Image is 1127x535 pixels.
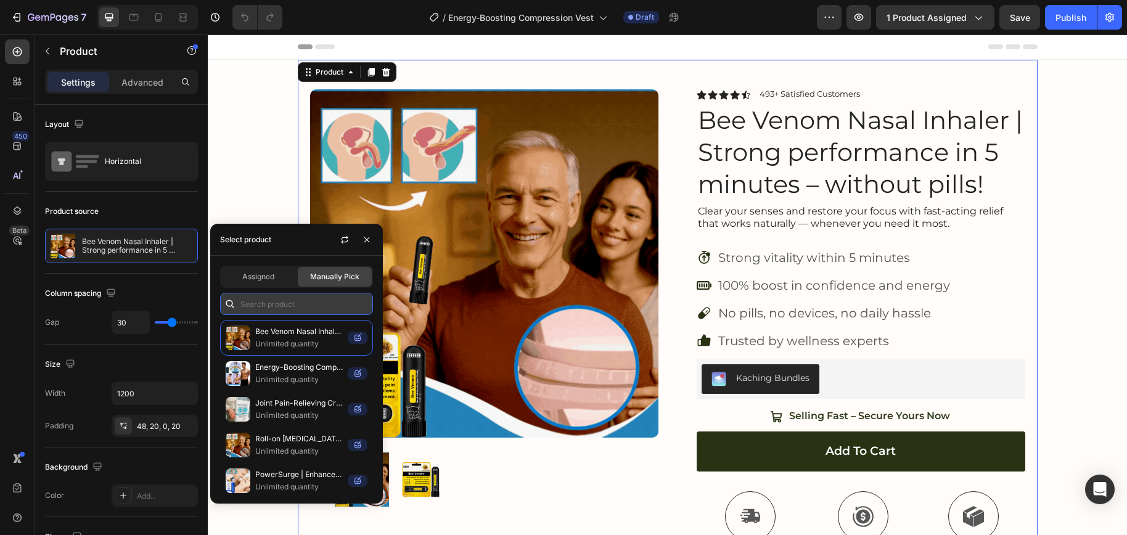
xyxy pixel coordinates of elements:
div: Column spacing [45,285,118,302]
span: / [443,11,446,24]
p: Bee Venom Nasal Inhaler | Strong performance in 5 minutes – without pills! [82,237,192,255]
div: Select product [220,234,271,245]
img: collections [226,361,250,386]
input: Search in Settings & Advanced [220,293,373,315]
div: Product source [45,206,99,217]
div: Gap [45,317,59,328]
p: 7 [81,10,86,25]
span: Draft [636,12,654,23]
div: Publish [1055,11,1086,24]
div: Beta [9,226,30,235]
div: 450 [12,131,30,141]
p: Clear your senses and restore your focus with fast-acting relief that works naturally — whenever ... [490,171,816,197]
div: Width [45,388,65,399]
p: PowerSurge | Enhanced [DEMOGRAPHIC_DATA] Vitality in Just 3 Minutes! [255,468,343,481]
button: Kaching Bundles [494,330,612,359]
div: Open Intercom Messenger [1085,475,1115,504]
p: Unlimited quantity [255,481,343,493]
span: 1 product assigned [887,11,967,24]
div: Undo/Redo [232,5,282,30]
div: Add... [137,491,195,502]
span: Assigned [242,271,274,282]
p: Strong vitality within 5 minutes [510,214,742,232]
span: Manually Pick [310,271,359,282]
img: product feature img [51,234,75,258]
iframe: Design area [208,35,1127,535]
button: Save [999,5,1040,30]
div: Add to cart [618,409,688,425]
p: No pills, no devices, no daily hassle [510,269,742,288]
p: Energy-Boosting Compression Vest | Enhance Strength, Improve Posture & Instantly Slim Look [255,361,343,374]
div: Size [45,356,78,373]
img: collections [226,397,250,422]
p: Settings [61,76,96,89]
p: Unlimited quantity [255,338,343,350]
p: Unlimited quantity [255,445,343,457]
div: Horizontal [105,147,180,176]
img: collections [226,468,250,493]
img: collections [226,325,250,350]
p: Product [60,44,165,59]
div: Kaching Bundles [528,337,602,350]
span: Save [1010,12,1030,23]
button: Add to cart [489,397,818,437]
p: Selling Fast – Secure Yours Now [581,375,742,388]
img: KachingBundles.png [504,337,518,352]
p: Bee Venom Nasal Inhaler | Strong performance in 5 minutes – without pills! [255,325,343,338]
div: Color [45,490,64,501]
h1: Bee Venom Nasal Inhaler | Strong performance in 5 minutes – without pills! [489,68,818,167]
p: Joint Pain-Relieving Cream | Relieves knee pain & joint pain by up to 87% within 48 hours [255,397,343,409]
p: 493+ Satisfied Customers [552,55,652,65]
span: Energy-Boosting Compression Vest [448,11,594,24]
p: Advanced [121,76,163,89]
p: Trusted by wellness experts [510,297,742,316]
input: Auto [112,311,149,333]
div: Layout [45,116,86,133]
input: Auto [112,382,197,404]
text: 5m [499,219,502,221]
button: Publish [1045,5,1097,30]
p: Unlimited quantity [255,374,343,386]
div: Background [45,459,105,476]
button: 7 [5,5,92,30]
div: Product [105,32,138,43]
p: Unlimited quantity [255,409,343,422]
p: Roll-on [MEDICAL_DATA] for Men | Boost Performance & Confidence in 5 Minutes — No Pills Needed [255,433,343,445]
div: 48, 20, 0, 20 [137,421,195,432]
div: Padding [45,420,73,431]
p: 100% boost in confidence and energy [510,242,742,260]
img: collections [226,433,250,457]
button: 1 product assigned [876,5,994,30]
